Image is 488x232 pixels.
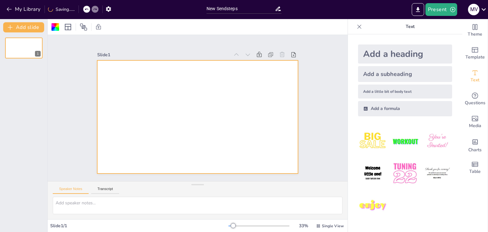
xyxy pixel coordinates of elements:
img: 5.jpeg [390,159,420,188]
div: Add a subheading [358,66,452,82]
img: 7.jpeg [358,191,388,221]
div: M V [468,4,479,15]
div: Get real-time input from your audience [462,88,488,111]
img: 3.jpeg [423,126,452,156]
span: Charts [468,147,482,154]
span: Template [465,54,485,61]
span: Media [469,122,481,129]
button: Transcript [91,187,119,194]
div: Saving...... [48,6,75,12]
button: Export to PowerPoint [412,3,424,16]
div: 1 [35,51,41,57]
div: Add a little bit of body text [358,85,452,99]
input: Insert title [207,4,275,13]
div: Add a heading [358,44,452,64]
div: Change the overall theme [462,19,488,42]
img: 2.jpeg [390,126,420,156]
div: Add a formula [358,101,452,116]
button: Speaker Notes [53,187,89,194]
button: Add slide [3,22,44,32]
img: 6.jpeg [423,159,452,188]
span: Questions [465,99,485,106]
span: Position [80,23,87,31]
button: M V [468,3,479,16]
div: Slide 1 / 1 [50,223,228,229]
p: Text [364,19,456,34]
div: Add charts and graphs [462,133,488,156]
div: Slide 1 [103,41,235,61]
span: Theme [468,31,482,38]
span: Single View [322,223,344,229]
div: 33 % [296,223,311,229]
div: Layout [63,22,73,32]
span: Table [469,168,481,175]
img: 4.jpeg [358,159,388,188]
div: Add text boxes [462,65,488,88]
div: 1 [5,38,43,58]
div: Add ready made slides [462,42,488,65]
img: 1.jpeg [358,126,388,156]
button: My Library [5,4,43,14]
div: Add a table [462,156,488,179]
span: Text [471,77,479,84]
div: Add images, graphics, shapes or video [462,111,488,133]
button: Present [425,3,457,16]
